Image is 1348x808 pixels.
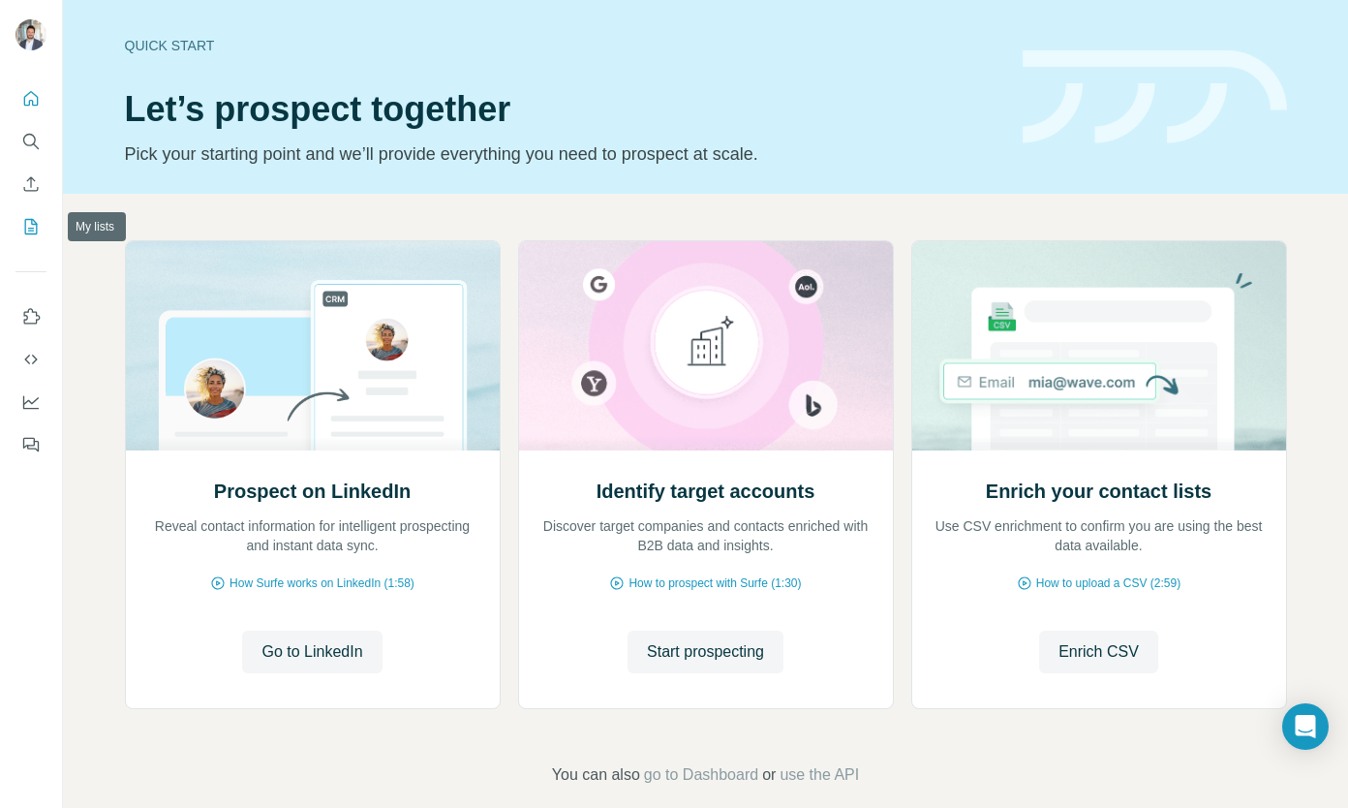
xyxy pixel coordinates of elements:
[145,516,480,555] p: Reveal contact information for intelligent prospecting and instant data sync.
[15,385,46,420] button: Dashboard
[1282,703,1329,750] div: Open Intercom Messenger
[647,640,764,664] span: Start prospecting
[125,36,999,55] div: Quick start
[932,516,1267,555] p: Use CSV enrichment to confirm you are using the best data available.
[261,640,362,664] span: Go to LinkedIn
[986,478,1211,505] h2: Enrich your contact lists
[15,299,46,334] button: Use Surfe on LinkedIn
[628,631,783,673] button: Start prospecting
[552,763,640,787] span: You can also
[15,19,46,50] img: Avatar
[644,763,758,787] button: go to Dashboard
[125,90,999,129] h1: Let’s prospect together
[762,763,776,787] span: or
[1023,50,1287,144] img: banner
[15,209,46,244] button: My lists
[1036,575,1180,592] span: How to upload a CSV (2:59)
[780,763,859,787] button: use the API
[597,478,815,505] h2: Identify target accounts
[1058,640,1139,664] span: Enrich CSV
[1039,631,1158,673] button: Enrich CSV
[518,241,894,451] img: Identify target accounts
[911,241,1287,451] img: Enrich your contact lists
[15,124,46,159] button: Search
[15,81,46,116] button: Quick start
[15,342,46,377] button: Use Surfe API
[125,241,501,451] img: Prospect on LinkedIn
[15,167,46,202] button: Enrich CSV
[628,575,801,592] span: How to prospect with Surfe (1:30)
[242,631,382,673] button: Go to LinkedIn
[125,140,999,168] p: Pick your starting point and we’ll provide everything you need to prospect at scale.
[15,427,46,462] button: Feedback
[538,516,873,555] p: Discover target companies and contacts enriched with B2B data and insights.
[230,575,414,592] span: How Surfe works on LinkedIn (1:58)
[214,478,411,505] h2: Prospect on LinkedIn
